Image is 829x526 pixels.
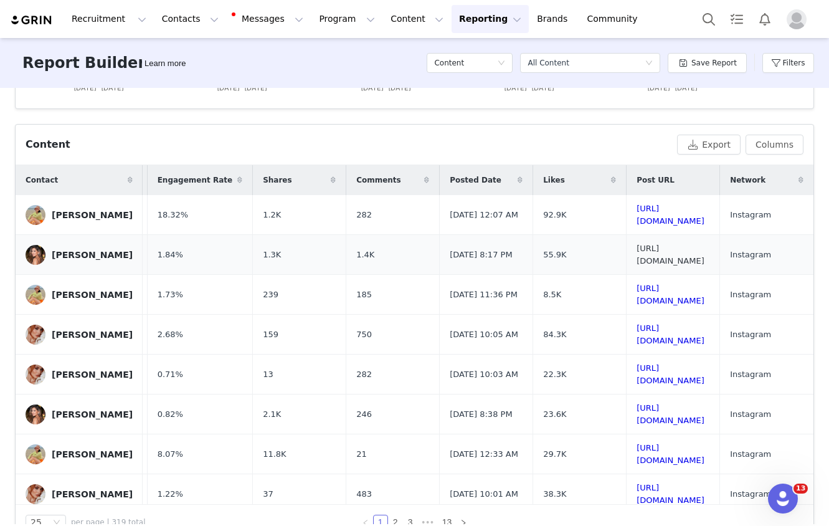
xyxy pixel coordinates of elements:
span: 750 [356,328,372,341]
a: [PERSON_NAME] [26,484,133,504]
span: 1.22% [158,488,183,500]
div: [PERSON_NAME] [52,489,133,499]
img: grin logo [10,14,54,26]
span: Instagram [730,328,771,341]
div: [PERSON_NAME] [52,409,133,419]
span: 282 [356,368,372,381]
button: Program [311,5,382,33]
span: 11.8K [263,448,286,461]
span: 92.9K [543,209,566,221]
span: Network [730,175,765,186]
a: [PERSON_NAME] [26,365,133,385]
button: Messages [227,5,311,33]
button: Filters [762,53,814,73]
button: Content [383,5,451,33]
text: [DATE]-[DATE] [217,84,267,92]
span: 159 [263,328,278,341]
a: [PERSON_NAME] [26,245,133,265]
img: 00cd7a42-4596-4ac7-97bd-7b3ce2e22d38.jpg [26,365,45,385]
span: [DATE] 10:03 AM [450,368,518,381]
span: [DATE] 10:01 AM [450,488,518,500]
div: Tooltip anchor [142,57,188,70]
div: Content [26,137,70,152]
img: 1e61158c-6597-471e-9897-6bd793e2841b.jpg [26,444,45,464]
span: 23.6K [543,408,566,421]
button: Search [695,5,722,33]
i: icon: down [645,59,653,68]
div: [PERSON_NAME] [52,449,133,459]
button: Reporting [452,5,529,33]
button: Columns [746,135,803,155]
a: [PERSON_NAME] [26,285,133,305]
span: Instagram [730,289,771,301]
img: 84a2a073-648a-4ff6-b4d6-d0ee94cdf695--s.jpg [26,245,45,265]
div: [PERSON_NAME] [52,290,133,300]
img: 00cd7a42-4596-4ac7-97bd-7b3ce2e22d38.jpg [26,484,45,504]
span: 239 [263,289,278,301]
div: [PERSON_NAME] [52,250,133,260]
a: [PERSON_NAME] [26,325,133,345]
span: Likes [543,175,565,186]
div: [PERSON_NAME] [52,210,133,220]
a: [PERSON_NAME] [26,404,133,424]
span: 1.84% [158,249,183,261]
span: 22.3K [543,368,566,381]
text: [DATE]-[DATE] [361,84,411,92]
span: [DATE] 10:05 AM [450,328,518,341]
span: 18.32% [158,209,189,221]
span: Instagram [730,249,771,261]
span: 282 [356,209,372,221]
button: Recruitment [64,5,154,33]
span: 185 [356,289,372,301]
span: 0.82% [158,408,183,421]
span: Posted Date [450,175,501,186]
span: Shares [263,175,291,186]
span: Instagram [730,368,771,381]
text: [DATE]-[DATE] [647,84,698,92]
button: Contacts [154,5,226,33]
span: Engagement Rate [158,175,232,186]
span: 2.1K [263,408,281,421]
span: Contact [26,175,58,186]
a: [URL][DOMAIN_NAME] [637,403,704,425]
span: 0.71% [158,368,183,381]
text: [DATE]-[DATE] [73,84,124,92]
a: [URL][DOMAIN_NAME] [637,204,704,226]
span: 21 [356,448,367,461]
span: [DATE] 8:38 PM [450,408,512,421]
span: [DATE] 11:36 PM [450,289,518,301]
text: [DATE]-[DATE] [504,84,554,92]
span: [DATE] 12:07 AM [450,209,518,221]
a: [URL][DOMAIN_NAME] [637,443,704,465]
a: [URL][DOMAIN_NAME] [637,323,704,345]
span: 8.5K [543,289,561,301]
span: Instagram [730,488,771,500]
span: 1.4K [356,249,374,261]
a: Brands [529,5,579,33]
span: [DATE] 12:33 AM [450,448,518,461]
span: Instagram [730,408,771,421]
img: placeholder-profile.jpg [787,9,807,29]
span: 483 [356,488,372,500]
span: Instagram [730,448,771,461]
button: Save Report [668,53,747,73]
a: [URL][DOMAIN_NAME] [637,244,704,265]
span: 1.2K [263,209,281,221]
a: [PERSON_NAME] [26,205,133,225]
span: [DATE] 8:17 PM [450,249,512,261]
a: Community [580,5,651,33]
span: Instagram [730,209,771,221]
div: All Content [528,54,569,72]
span: 84.3K [543,328,566,341]
img: 1e61158c-6597-471e-9897-6bd793e2841b.jpg [26,205,45,225]
span: 13 [263,368,273,381]
button: Notifications [751,5,779,33]
span: 2.68% [158,328,183,341]
a: [PERSON_NAME] [26,444,133,464]
img: 00cd7a42-4596-4ac7-97bd-7b3ce2e22d38.jpg [26,325,45,345]
img: 1e61158c-6597-471e-9897-6bd793e2841b.jpg [26,285,45,305]
button: Export [677,135,741,155]
span: 29.7K [543,448,566,461]
a: [URL][DOMAIN_NAME] [637,363,704,385]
